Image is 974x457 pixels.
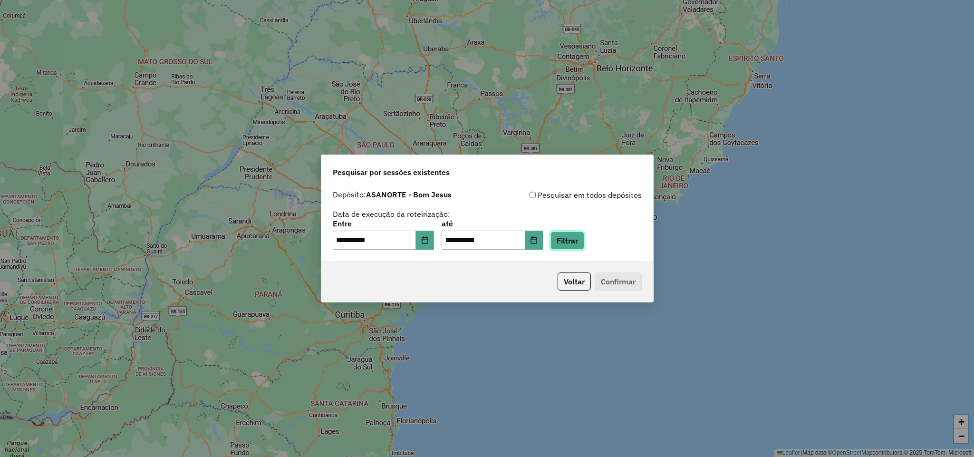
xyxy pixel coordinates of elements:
[487,189,642,201] div: Pesquisar em todos depósitos
[442,218,543,229] label: até
[550,232,584,250] button: Filtrar
[558,272,591,291] button: Voltar
[333,166,450,178] span: Pesquisar por sessões existentes
[416,231,434,250] button: Choose Date
[366,190,452,199] strong: ASANORTE - Bom Jesus
[333,218,434,229] label: Entre
[333,189,452,200] label: Depósito:
[333,208,450,220] label: Data de execução da roteirização:
[525,231,543,250] button: Choose Date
